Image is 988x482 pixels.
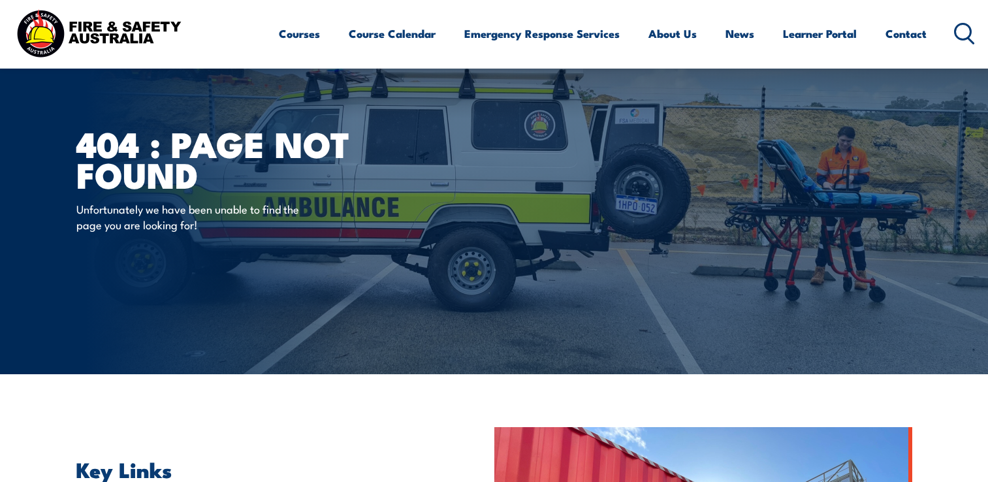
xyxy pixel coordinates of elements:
a: News [725,16,754,51]
a: Course Calendar [349,16,436,51]
h2: Key Links [76,460,434,478]
a: Contact [885,16,927,51]
a: About Us [648,16,697,51]
a: Emergency Response Services [464,16,620,51]
a: Courses [279,16,320,51]
p: Unfortunately we have been unable to find the page you are looking for! [76,201,315,232]
a: Learner Portal [783,16,857,51]
h1: 404 : Page Not Found [76,128,399,189]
